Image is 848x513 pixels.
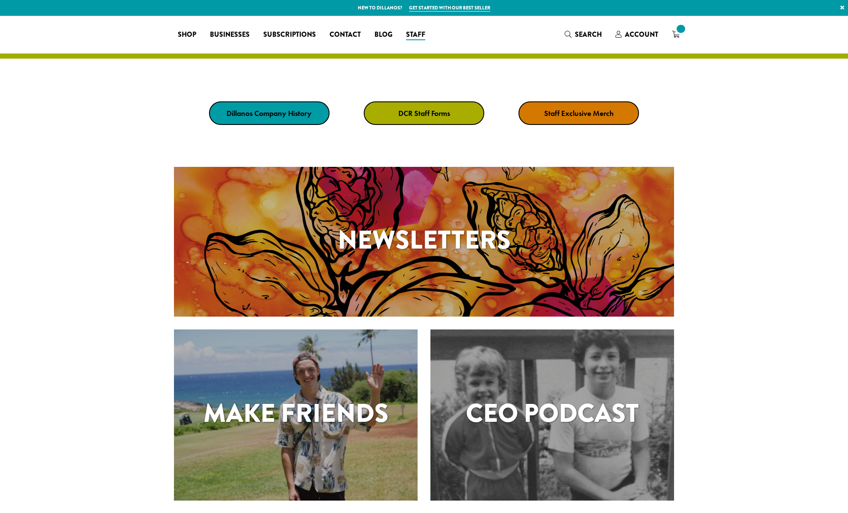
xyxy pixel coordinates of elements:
a: DCR Staff Forms [364,101,484,125]
h1: CEO Podcast [430,394,674,433]
a: Dillanos Company History [209,101,330,125]
a: Get started with our best seller [409,4,490,12]
span: Subscriptions [263,30,316,40]
a: Staff Exclusive Merch [518,101,639,125]
h1: Make Friends [174,394,418,433]
span: Shop [178,30,196,40]
strong: DCR Staff Forms [398,108,450,118]
span: Account [625,30,658,39]
span: Blog [374,30,392,40]
a: Search [558,27,609,42]
a: CEO Podcast [430,329,674,501]
strong: Staff Exclusive Merch [544,108,614,118]
a: Make Friends [174,329,418,501]
a: Newsletters [174,167,674,317]
a: Staff [399,28,432,42]
strong: Dillanos Company History [227,108,312,118]
span: Staff [406,30,425,40]
h1: Newsletters [174,221,674,259]
span: Search [575,30,602,39]
a: Shop [171,28,203,42]
span: Contact [330,30,361,40]
span: Businesses [210,30,250,40]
